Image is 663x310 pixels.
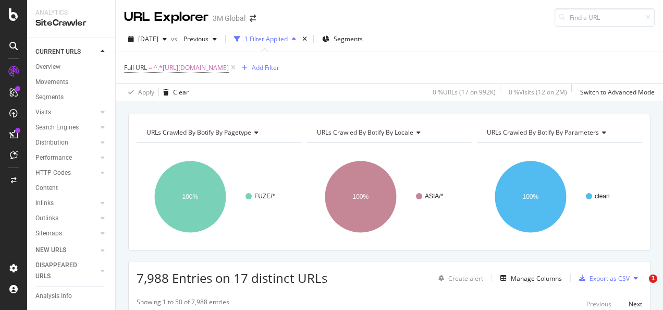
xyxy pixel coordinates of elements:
div: Analytics [35,8,107,17]
svg: A chart. [477,151,640,242]
span: URLs Crawled By Botify By pagetype [146,128,251,137]
div: NEW URLS [35,245,66,256]
button: Switch to Advanced Mode [576,84,655,101]
input: Find a URL [555,8,655,27]
a: Analysis Info [35,291,108,302]
button: Apply [124,84,154,101]
a: Inlinks [35,198,97,209]
a: Visits [35,107,97,118]
div: Analysis Info [35,291,72,302]
div: Movements [35,77,68,88]
span: ^.*[URL][DOMAIN_NAME] [154,61,229,75]
div: Clear [173,88,189,97]
button: Next [629,297,642,310]
text: 100% [523,193,539,200]
a: DISAPPEARED URLS [35,260,97,282]
div: Manage Columns [511,274,562,283]
a: Segments [35,92,108,103]
button: 1 Filter Applied [230,31,300,47]
span: Segments [334,34,363,43]
iframe: Intercom live chat [628,275,653,300]
a: Distribution [35,137,97,148]
div: Next [629,300,642,308]
div: Performance [35,152,72,163]
span: Previous [179,34,208,43]
a: NEW URLS [35,245,97,256]
div: Export as CSV [590,274,630,283]
span: URLs Crawled By Botify By parameters [487,128,599,137]
div: Visits [35,107,51,118]
button: Export as CSV [575,270,630,287]
div: SiteCrawler [35,17,107,29]
a: CURRENT URLS [35,46,97,57]
div: Content [35,183,58,194]
a: Overview [35,62,108,73]
div: Create alert [448,274,483,283]
button: Segments [318,31,367,47]
a: Search Engines [35,122,97,133]
span: URLs Crawled By Botify By locale [317,128,413,137]
button: Add Filter [238,62,279,74]
svg: A chart. [307,151,470,242]
div: 1 Filter Applied [244,34,288,43]
button: Clear [159,84,189,101]
span: 2025 Sep. 7th [138,34,158,43]
span: 7,988 Entries on 17 distinct URLs [137,269,327,287]
button: Create alert [434,270,483,287]
div: DISAPPEARED URLS [35,260,88,282]
div: Showing 1 to 50 of 7,988 entries [137,297,229,310]
text: 100% [352,193,369,200]
button: Manage Columns [496,272,562,284]
div: Switch to Advanced Mode [580,88,655,97]
span: 1 [649,275,657,283]
div: Outlinks [35,213,58,224]
div: HTTP Codes [35,168,71,178]
div: Inlinks [35,198,54,209]
button: [DATE] [124,31,171,47]
div: 0 % URLs ( 17 on 992K ) [433,88,496,97]
div: Sitemaps [35,228,62,239]
a: Performance [35,152,97,163]
a: Outlinks [35,213,97,224]
div: Segments [35,92,64,103]
span: vs [171,34,179,43]
a: Content [35,183,108,194]
div: times [300,34,309,44]
button: Previous [586,297,611,310]
a: HTTP Codes [35,168,97,178]
a: Sitemaps [35,228,97,239]
a: Movements [35,77,108,88]
div: CURRENT URLS [35,46,81,57]
span: = [149,63,152,72]
div: URL Explorer [124,8,208,26]
span: Full URL [124,63,147,72]
button: Previous [179,31,221,47]
div: Search Engines [35,122,79,133]
h4: URLs Crawled By Botify By pagetype [144,124,292,141]
svg: A chart. [137,151,299,242]
text: ASIA/* [425,193,444,200]
div: Distribution [35,137,68,148]
div: 0 % Visits ( 12 on 2M ) [509,88,567,97]
div: 3M Global [213,13,245,23]
div: Apply [138,88,154,97]
div: arrow-right-arrow-left [250,15,256,22]
div: Previous [586,300,611,308]
div: Overview [35,62,60,73]
text: 100% [182,193,199,200]
div: Add Filter [252,63,279,72]
h4: URLs Crawled By Botify By locale [315,124,463,141]
text: FUZE/* [254,193,275,200]
text: clean [595,193,610,200]
h4: URLs Crawled By Botify By parameters [485,124,633,141]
